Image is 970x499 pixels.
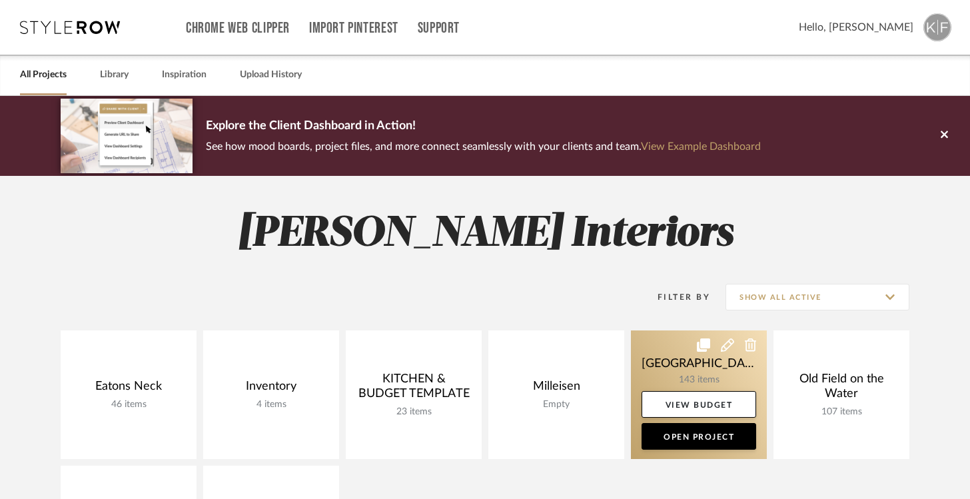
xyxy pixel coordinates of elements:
[162,66,207,84] a: Inspiration
[214,399,328,410] div: 4 items
[923,13,951,41] img: avatar
[499,399,614,410] div: Empty
[799,19,913,35] span: Hello, [PERSON_NAME]
[100,66,129,84] a: Library
[418,23,460,34] a: Support
[784,406,899,418] div: 107 items
[784,372,899,406] div: Old Field on the Water
[71,379,186,399] div: Eatons Neck
[61,99,193,173] img: d5d033c5-7b12-40c2-a960-1ecee1989c38.png
[5,209,965,259] h2: [PERSON_NAME] Interiors
[640,290,710,304] div: Filter By
[206,137,761,156] p: See how mood boards, project files, and more connect seamlessly with your clients and team.
[20,66,67,84] a: All Projects
[214,379,328,399] div: Inventory
[642,423,756,450] a: Open Project
[356,372,471,406] div: KITCHEN & BUDGET TEMPLATE
[240,66,302,84] a: Upload History
[186,23,290,34] a: Chrome Web Clipper
[499,379,614,399] div: Milleisen
[356,406,471,418] div: 23 items
[71,399,186,410] div: 46 items
[309,23,398,34] a: Import Pinterest
[641,141,761,152] a: View Example Dashboard
[206,116,761,137] p: Explore the Client Dashboard in Action!
[642,391,756,418] a: View Budget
